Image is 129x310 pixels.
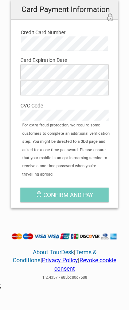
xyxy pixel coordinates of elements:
label: CVC Code [20,102,109,110]
button: Confirm and pay [20,188,109,202]
a: Revoke cookie consent [54,257,116,272]
a: About TourDesk [33,249,74,256]
p: We're away right now. Please check back later! [10,13,82,19]
i: 256bit encryption [106,14,114,23]
div: | | | [11,240,118,282]
img: Tourdesk accepts [11,233,118,240]
label: Card Expiration Date [20,56,109,64]
span: Confirm and pay [43,192,93,199]
span: 1.2.4357 - e85bc80c7588 [42,275,87,280]
label: Credit Card Number [21,28,108,36]
a: Privacy Policy [42,257,78,264]
div: For extra fraud protection, we require some customers to complete an additional verification step... [19,121,118,178]
button: Open LiveChat chat widget [84,11,93,20]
